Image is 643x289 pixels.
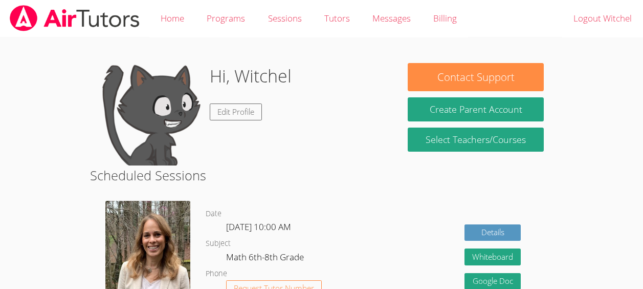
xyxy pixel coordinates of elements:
[408,128,543,152] a: Select Teachers/Courses
[408,97,543,121] button: Create Parent Account
[408,63,543,91] button: Contact Support
[206,237,231,250] dt: Subject
[464,249,521,265] button: Whiteboard
[206,208,221,220] dt: Date
[372,12,411,24] span: Messages
[226,250,306,267] dd: Math 6th-8th Grade
[9,5,141,31] img: airtutors_banner-c4298cdbf04f3fff15de1276eac7730deb9818008684d7c2e4769d2f7ddbe033.png
[99,63,202,166] img: default.png
[464,224,521,241] a: Details
[210,104,262,120] a: Edit Profile
[226,221,291,233] span: [DATE] 10:00 AM
[210,63,292,89] h1: Hi, Witchel
[206,267,227,280] dt: Phone
[90,166,553,185] h2: Scheduled Sessions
